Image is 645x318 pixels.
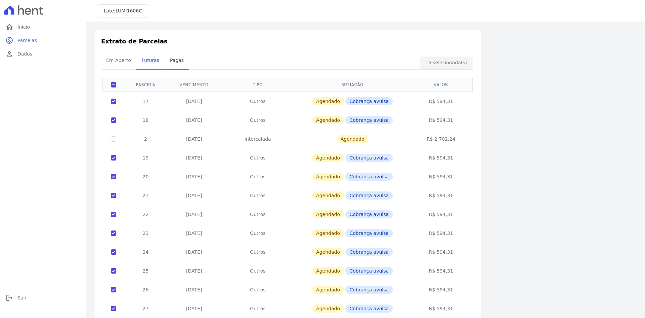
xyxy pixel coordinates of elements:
span: Cobrança avulsa [345,267,393,275]
a: personDados [3,47,83,61]
td: R$ 594,31 [411,111,472,130]
td: [DATE] [167,280,221,299]
td: 26 [124,280,167,299]
span: Agendado [312,173,344,181]
td: 27 [124,299,167,318]
td: [DATE] [167,205,221,224]
td: [DATE] [167,130,221,148]
td: [DATE] [167,299,221,318]
td: 20 [124,167,167,186]
span: Agendado [312,116,344,124]
span: Cobrança avulsa [345,154,393,162]
a: homeInício [3,20,83,34]
td: Outros [221,280,294,299]
a: paidParcelas [3,34,83,47]
td: [DATE] [167,111,221,130]
i: logout [5,294,13,302]
td: 24 [124,243,167,261]
span: Agendado [312,210,344,218]
td: R$ 2.702,24 [411,130,472,148]
span: Dados [17,50,32,57]
span: Agendado [337,135,369,143]
span: Cobrança avulsa [345,191,393,200]
a: Pagas [165,52,189,70]
span: Pagas [166,54,188,67]
td: Outros [221,224,294,243]
span: Agendado [312,191,344,200]
span: Agendado [312,97,344,105]
td: [DATE] [167,243,221,261]
span: Agendado [312,229,344,237]
span: Em Aberto [102,54,135,67]
span: Agendado [312,248,344,256]
td: Outros [221,92,294,111]
td: R$ 594,31 [411,243,472,261]
td: 17 [124,92,167,111]
td: [DATE] [167,261,221,280]
h3: Lote: [104,7,142,14]
i: person [5,50,13,58]
span: Agendado [312,267,344,275]
td: R$ 594,31 [411,261,472,280]
h3: Extrato de Parcelas [101,37,474,46]
td: Outros [221,148,294,167]
td: Outros [221,261,294,280]
span: Cobrança avulsa [345,305,393,313]
span: Futuras [138,54,163,67]
span: Cobrança avulsa [345,229,393,237]
td: R$ 594,31 [411,224,472,243]
i: paid [5,36,13,44]
td: 23 [124,224,167,243]
td: Outros [221,167,294,186]
a: Em Aberto [101,52,136,70]
a: logoutSair [3,291,83,305]
td: 25 [124,261,167,280]
td: R$ 594,31 [411,280,472,299]
i: home [5,23,13,31]
span: Agendado [312,286,344,294]
span: Sair [17,294,27,301]
a: Futuras [136,52,165,70]
td: R$ 594,31 [411,186,472,205]
td: R$ 594,31 [411,167,472,186]
th: Vencimento [167,78,221,92]
span: LUMI1606C [116,8,142,13]
td: Outros [221,243,294,261]
span: Parcelas [17,37,37,44]
td: Outros [221,299,294,318]
th: Parcela [124,78,167,92]
td: [DATE] [167,92,221,111]
td: Intercalada [221,130,294,148]
td: 19 [124,148,167,167]
td: R$ 594,31 [411,92,472,111]
td: [DATE] [167,224,221,243]
th: Tipo [221,78,294,92]
span: Cobrança avulsa [345,173,393,181]
td: [DATE] [167,148,221,167]
td: R$ 594,31 [411,148,472,167]
td: 21 [124,186,167,205]
td: [DATE] [167,186,221,205]
span: Agendado [312,305,344,313]
span: Início [17,24,30,30]
td: Outros [221,205,294,224]
td: 22 [124,205,167,224]
th: Valor [411,78,472,92]
span: Cobrança avulsa [345,210,393,218]
th: Situação [294,78,411,92]
span: Cobrança avulsa [345,248,393,256]
span: Agendado [312,154,344,162]
td: Outros [221,186,294,205]
span: Cobrança avulsa [345,97,393,105]
td: Outros [221,111,294,130]
span: Cobrança avulsa [345,286,393,294]
td: R$ 594,31 [411,299,472,318]
td: 2 [124,130,167,148]
td: 18 [124,111,167,130]
td: [DATE] [167,167,221,186]
td: R$ 594,31 [411,205,472,224]
span: Cobrança avulsa [345,116,393,124]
